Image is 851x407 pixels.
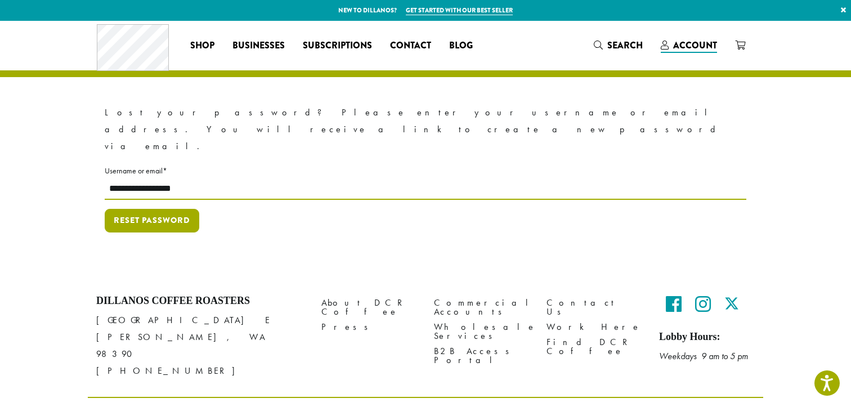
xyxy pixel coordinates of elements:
[232,39,285,53] span: Businesses
[303,39,372,53] span: Subscriptions
[547,334,642,359] a: Find DCR Coffee
[607,39,643,52] span: Search
[390,39,431,53] span: Contact
[105,104,746,155] p: Lost your password? Please enter your username or email address. You will receive a link to creat...
[434,319,530,343] a: Wholesale Services
[190,39,214,53] span: Shop
[547,319,642,334] a: Work Here
[547,295,642,319] a: Contact Us
[105,164,746,178] label: Username or email
[181,37,223,55] a: Shop
[673,39,717,52] span: Account
[659,350,748,362] em: Weekdays 9 am to 5 pm
[96,312,304,379] p: [GEOGRAPHIC_DATA] E [PERSON_NAME], WA 98390 [PHONE_NUMBER]
[659,331,755,343] h5: Lobby Hours:
[321,319,417,334] a: Press
[321,295,417,319] a: About DCR Coffee
[434,343,530,368] a: B2B Access Portal
[105,209,199,232] button: Reset password
[96,295,304,307] h4: Dillanos Coffee Roasters
[406,6,513,15] a: Get started with our best seller
[449,39,473,53] span: Blog
[434,295,530,319] a: Commercial Accounts
[585,36,652,55] a: Search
